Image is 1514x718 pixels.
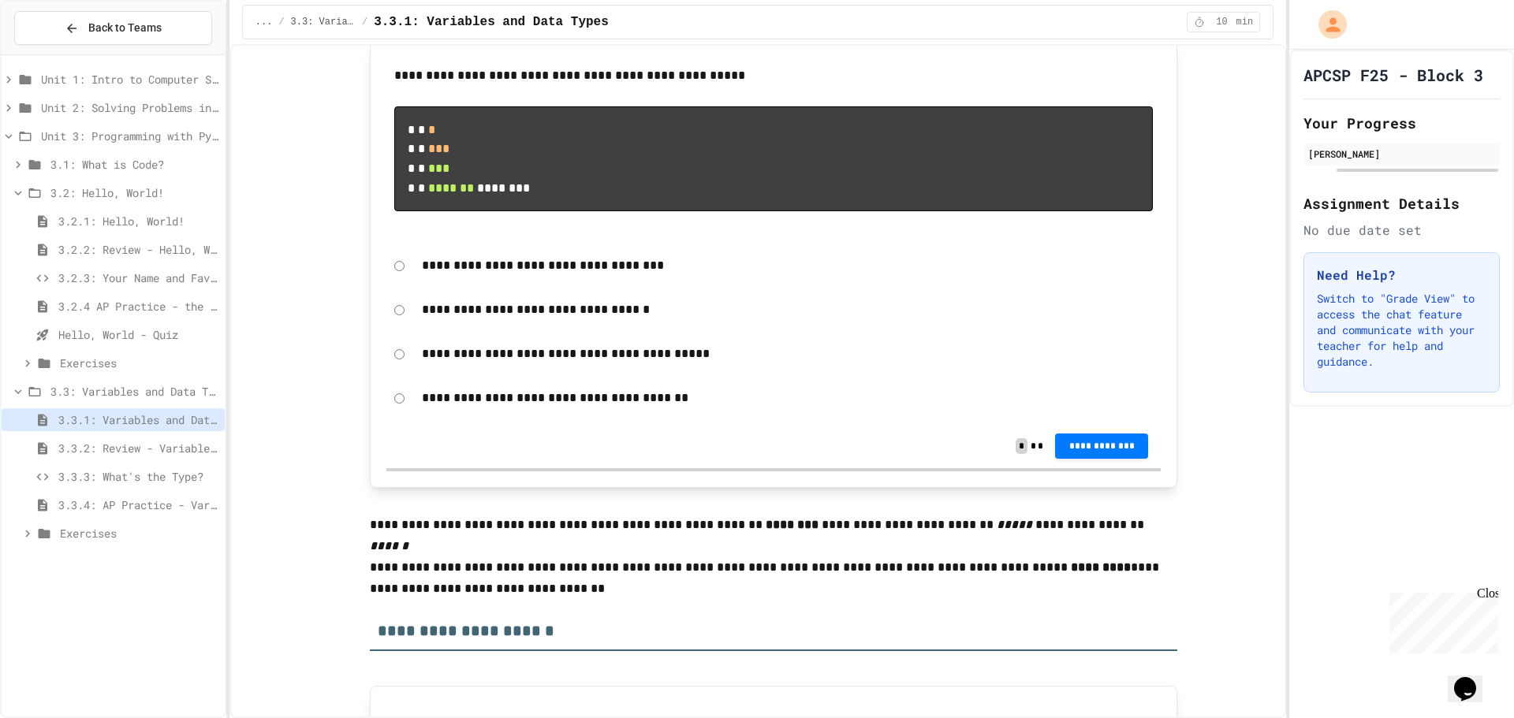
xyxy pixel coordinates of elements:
p: Switch to "Grade View" to access the chat feature and communicate with your teacher for help and ... [1317,291,1486,370]
span: 3.3.4: AP Practice - Variables [58,497,218,513]
span: / [362,16,367,28]
h2: Assignment Details [1303,192,1500,214]
span: 3.2.4 AP Practice - the DISPLAY Procedure [58,298,218,314]
div: My Account [1302,6,1351,43]
span: 3.2.1: Hello, World! [58,213,218,229]
span: 3.3.1: Variables and Data Types [374,13,609,32]
span: Back to Teams [88,20,162,36]
span: 3.3: Variables and Data Types [291,16,356,28]
span: Unit 2: Solving Problems in Computer Science [41,99,218,116]
span: min [1236,16,1254,28]
span: Exercises [60,355,218,371]
div: Chat with us now!Close [6,6,109,100]
span: 3.3: Variables and Data Types [50,383,218,400]
span: Hello, World - Quiz [58,326,218,343]
div: No due date set [1303,221,1500,240]
span: 3.3.1: Variables and Data Types [58,411,218,428]
h3: Need Help? [1317,266,1486,285]
span: ... [255,16,273,28]
iframe: chat widget [1448,655,1498,702]
span: 10 [1210,16,1235,28]
h2: Your Progress [1303,112,1500,134]
h1: APCSP F25 - Block 3 [1303,64,1483,86]
span: 3.2.2: Review - Hello, World! [58,241,218,258]
span: 3.3.3: What's the Type? [58,468,218,485]
span: Unit 1: Intro to Computer Science [41,71,218,87]
span: / [278,16,284,28]
div: [PERSON_NAME] [1308,147,1495,161]
button: Back to Teams [14,11,212,45]
span: 3.1: What is Code? [50,156,218,173]
iframe: chat widget [1383,586,1498,653]
span: 3.3.2: Review - Variables and Data Types [58,440,218,456]
span: Unit 3: Programming with Python [41,128,218,144]
span: 3.2.3: Your Name and Favorite Movie [58,270,218,286]
span: 3.2: Hello, World! [50,184,218,201]
span: Exercises [60,525,218,541]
